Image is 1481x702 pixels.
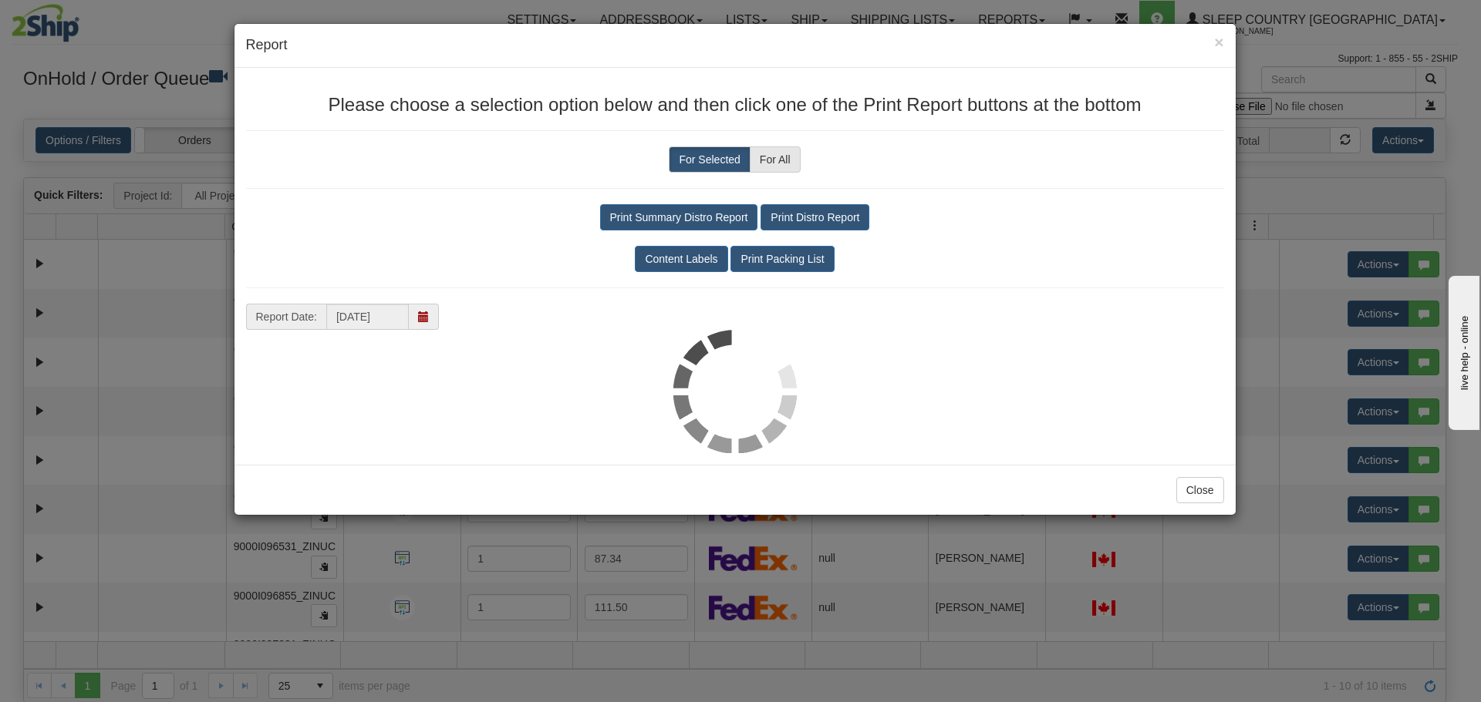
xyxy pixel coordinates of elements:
[730,246,834,272] button: Print Packing List
[635,246,727,272] button: Content Labels
[750,146,801,173] label: For All
[246,35,1224,55] h4: Report
[1214,33,1223,51] span: ×
[761,204,869,230] button: Print Distro Report
[1176,477,1224,503] button: Close
[12,13,143,25] div: live help - online
[1214,34,1223,50] button: Close
[246,95,1224,115] h3: Please choose a selection option below and then click one of the Print Report buttons at the bottom
[673,330,797,453] img: loader.gif
[669,146,750,173] label: For Selected
[246,304,326,330] span: Report Date:
[600,204,758,230] button: Print Summary Distro Report
[1446,272,1479,429] iframe: chat widget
